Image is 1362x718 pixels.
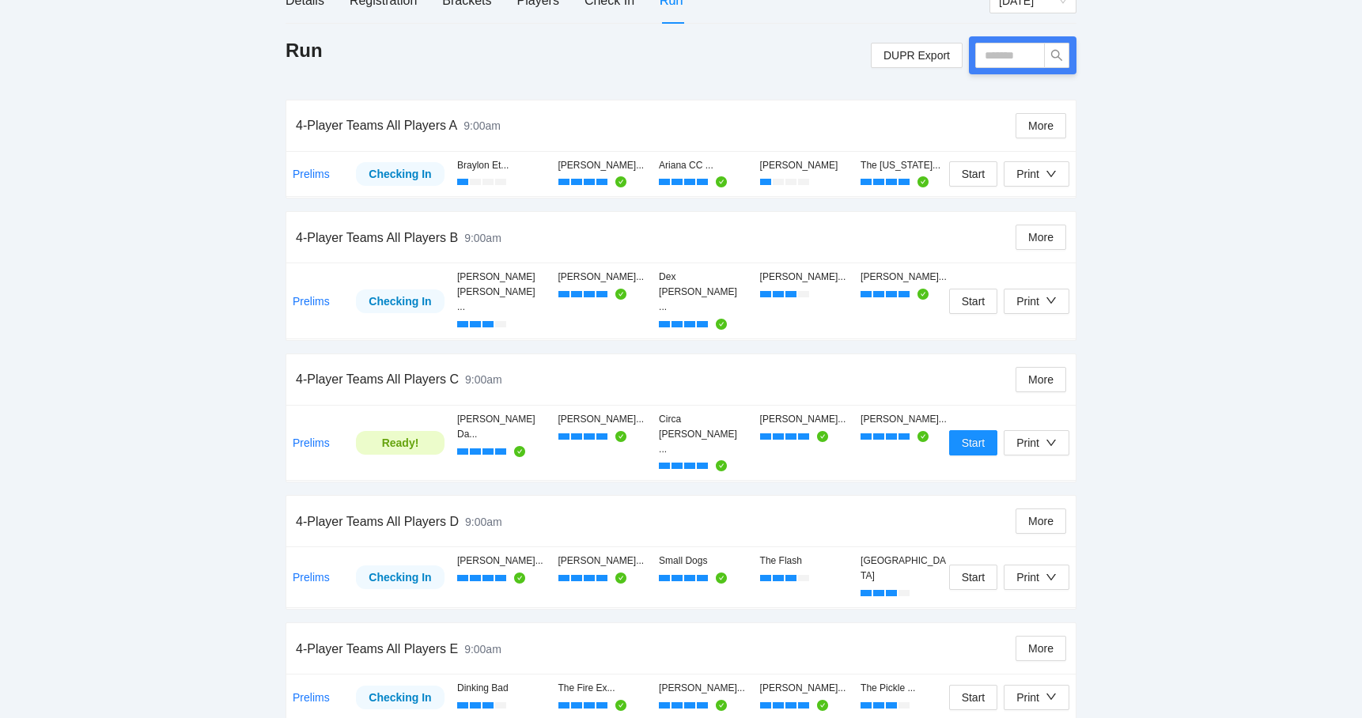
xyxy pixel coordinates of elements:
[558,554,647,569] div: [PERSON_NAME]...
[558,158,647,173] div: [PERSON_NAME]...
[615,700,626,711] span: check-circle
[917,289,929,300] span: check-circle
[464,643,501,656] span: 9:00am
[817,700,828,711] span: check-circle
[659,412,747,457] div: Circa [PERSON_NAME] ...
[615,176,626,187] span: check-circle
[1016,293,1039,310] div: Print
[457,554,546,569] div: [PERSON_NAME]...
[883,43,950,67] span: DUPR Export
[558,681,647,696] div: The Fire Ex...
[1046,572,1057,583] span: down
[1028,371,1054,388] span: More
[514,573,525,584] span: check-circle
[817,431,828,442] span: check-circle
[962,293,986,310] span: Start
[1016,165,1039,183] div: Print
[949,289,998,314] button: Start
[659,681,747,696] div: [PERSON_NAME]...
[1016,508,1066,534] button: More
[1016,569,1039,586] div: Print
[861,554,949,584] div: [GEOGRAPHIC_DATA]
[615,573,626,584] span: check-circle
[760,270,849,285] div: [PERSON_NAME]...
[949,565,998,590] button: Start
[457,158,546,173] div: Braylon Et...
[917,176,929,187] span: check-circle
[615,289,626,300] span: check-circle
[949,430,998,455] button: Start
[917,431,929,442] span: check-circle
[1028,229,1054,246] span: More
[716,460,727,471] span: check-circle
[1016,113,1066,138] button: More
[760,554,849,569] div: The Flash
[949,161,998,187] button: Start
[457,681,546,696] div: Dinking Bad
[962,165,986,183] span: Start
[293,168,330,180] a: Prelims
[293,295,330,308] a: Prelims
[861,681,949,696] div: The Pickle ...
[293,691,330,704] a: Prelims
[1046,437,1057,448] span: down
[296,231,458,244] span: 4-Player Teams All Players B
[464,232,501,244] span: 9:00am
[861,270,949,285] div: [PERSON_NAME]...
[871,43,963,68] a: DUPR Export
[1016,689,1039,706] div: Print
[1044,43,1069,68] button: search
[659,158,747,173] div: Ariana CC ...
[962,569,986,586] span: Start
[861,412,949,427] div: [PERSON_NAME]...
[962,689,986,706] span: Start
[463,119,501,132] span: 9:00am
[465,516,502,528] span: 9:00am
[296,119,457,132] span: 4-Player Teams All Players A
[558,412,647,427] div: [PERSON_NAME]...
[1046,168,1057,179] span: down
[368,569,433,586] div: Checking In
[1028,512,1054,530] span: More
[1004,565,1069,590] button: Print
[1046,295,1057,306] span: down
[1028,117,1054,134] span: More
[659,270,747,315] div: Dex [PERSON_NAME] ...
[1016,434,1039,452] div: Print
[368,165,433,183] div: Checking In
[368,293,433,310] div: Checking In
[296,372,459,386] span: 4-Player Teams All Players C
[760,681,849,696] div: [PERSON_NAME]...
[716,573,727,584] span: check-circle
[296,515,459,528] span: 4-Player Teams All Players D
[368,434,433,452] div: Ready!
[293,571,330,584] a: Prelims
[716,319,727,330] span: check-circle
[716,176,727,187] span: check-circle
[293,436,330,449] a: Prelims
[1046,691,1057,702] span: down
[1045,49,1069,62] span: search
[1016,367,1066,392] button: More
[615,431,626,442] span: check-circle
[457,412,546,442] div: [PERSON_NAME] Da...
[457,270,546,315] div: [PERSON_NAME] [PERSON_NAME] ...
[296,642,458,656] span: 4-Player Teams All Players E
[514,446,525,457] span: check-circle
[1004,161,1069,187] button: Print
[558,270,647,285] div: [PERSON_NAME]...
[465,373,502,386] span: 9:00am
[1016,636,1066,661] button: More
[716,700,727,711] span: check-circle
[659,554,747,569] div: Small Dogs
[962,434,986,452] span: Start
[760,158,849,173] div: [PERSON_NAME]
[1028,640,1054,657] span: More
[1016,225,1066,250] button: More
[368,689,433,706] div: Checking In
[1004,289,1069,314] button: Print
[1004,430,1069,455] button: Print
[861,158,949,173] div: The [US_STATE]...
[949,685,998,710] button: Start
[1004,685,1069,710] button: Print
